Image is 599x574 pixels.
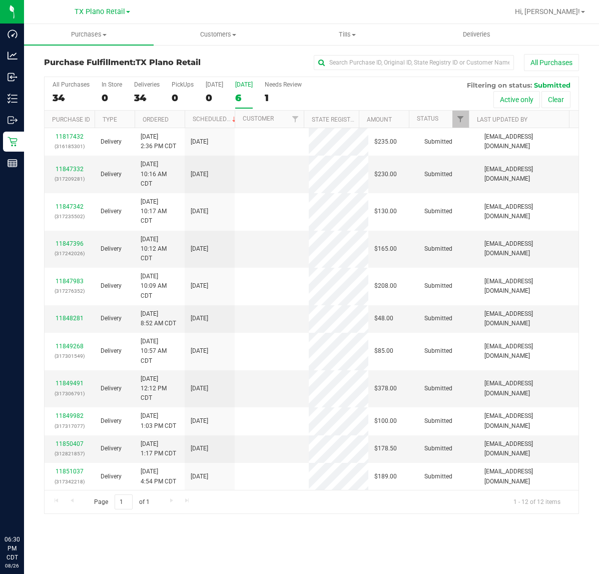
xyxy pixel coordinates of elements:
div: Deliveries [134,81,160,88]
span: [DATE] [191,170,208,179]
span: Delivery [101,244,122,254]
a: 11847332 [56,166,84,173]
p: (317242026) [51,249,89,258]
a: Purchase ID [52,116,90,123]
span: Page of 1 [86,494,158,510]
span: Submitted [424,137,452,147]
span: [DATE] 8:52 AM CDT [141,309,176,328]
span: [DATE] 10:57 AM CDT [141,337,179,366]
p: (317342218) [51,477,89,486]
span: [DATE] [191,314,208,323]
span: [DATE] 10:12 AM CDT [141,235,179,264]
a: Last Updated By [477,116,527,123]
p: (316185301) [51,142,89,151]
div: 1 [265,92,302,104]
span: [DATE] 12:12 PM CDT [141,374,179,403]
div: All Purchases [53,81,90,88]
div: [DATE] [235,81,253,88]
span: Delivery [101,314,122,323]
span: Delivery [101,416,122,426]
span: Delivery [101,137,122,147]
a: State Registry ID [312,116,364,123]
span: [DATE] [191,137,208,147]
span: $235.00 [374,137,397,147]
span: $189.00 [374,472,397,481]
a: 11848281 [56,315,84,322]
div: Needs Review [265,81,302,88]
span: [DATE] [191,244,208,254]
span: [DATE] [191,472,208,481]
p: (317306791) [51,389,89,398]
span: [EMAIL_ADDRESS][DOMAIN_NAME] [484,239,572,258]
a: Purchases [24,24,154,45]
inline-svg: Retail [8,137,18,147]
p: (312821857) [51,449,89,458]
div: 34 [53,92,90,104]
span: $178.50 [374,444,397,453]
a: 11817432 [56,133,84,140]
inline-svg: Outbound [8,115,18,125]
span: [EMAIL_ADDRESS][DOMAIN_NAME] [484,202,572,221]
span: [EMAIL_ADDRESS][DOMAIN_NAME] [484,309,572,328]
span: [DATE] [191,384,208,393]
a: Scheduled [193,116,238,123]
span: [DATE] [191,207,208,216]
span: Delivery [101,444,122,453]
span: TX Plano Retail [136,58,201,67]
div: 0 [172,92,194,104]
p: (317317077) [51,421,89,431]
span: [DATE] 4:54 PM CDT [141,467,176,486]
button: Clear [541,91,570,108]
span: [DATE] [191,444,208,453]
inline-svg: Inbound [8,72,18,82]
a: Filter [452,111,469,128]
span: Submitted [424,281,452,291]
span: Delivery [101,170,122,179]
span: [DATE] [191,346,208,356]
span: Submitted [424,384,452,393]
p: (317235502) [51,212,89,221]
div: 0 [206,92,223,104]
span: Filtering on status: [467,81,532,89]
a: Filter [287,111,304,128]
span: [EMAIL_ADDRESS][DOMAIN_NAME] [484,132,572,151]
inline-svg: Reports [8,158,18,168]
a: Ordered [143,116,169,123]
a: Customer [243,115,274,122]
span: 1 - 12 of 12 items [505,494,568,509]
button: Active only [493,91,540,108]
a: Tills [283,24,412,45]
a: 11849982 [56,412,84,419]
input: Search Purchase ID, Original ID, State Registry ID or Customer Name... [314,55,514,70]
span: Delivery [101,281,122,291]
h3: Purchase Fulfillment: [44,58,222,67]
div: 34 [134,92,160,104]
p: (317276352) [51,286,89,296]
a: Type [103,116,117,123]
span: Submitted [424,472,452,481]
span: [EMAIL_ADDRESS][DOMAIN_NAME] [484,342,572,361]
p: 08/26 [5,562,20,569]
span: Tills [283,30,412,39]
span: [DATE] 1:03 PM CDT [141,411,176,430]
span: Purchases [24,30,154,39]
span: [DATE] 10:09 AM CDT [141,272,179,301]
span: $85.00 [374,346,393,356]
div: 6 [235,92,253,104]
span: Submitted [424,314,452,323]
span: $100.00 [374,416,397,426]
span: [DATE] [191,416,208,426]
span: Submitted [424,444,452,453]
span: [DATE] 2:36 PM CDT [141,132,176,151]
a: 11851037 [56,468,84,475]
span: $130.00 [374,207,397,216]
a: 11847983 [56,278,84,285]
span: Delivery [101,384,122,393]
span: Deliveries [449,30,504,39]
a: 11850407 [56,440,84,447]
span: Submitted [424,170,452,179]
span: Submitted [424,346,452,356]
span: [EMAIL_ADDRESS][DOMAIN_NAME] [484,467,572,486]
span: [EMAIL_ADDRESS][DOMAIN_NAME] [484,165,572,184]
div: PickUps [172,81,194,88]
